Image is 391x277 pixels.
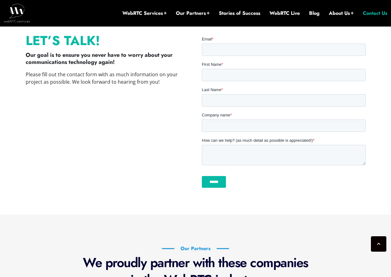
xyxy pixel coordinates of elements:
a: Our Partners [176,10,210,17]
a: Blog [309,10,320,17]
iframe: Form 1 [202,36,366,193]
a: WebRTC Services [122,10,167,17]
p: Our goal is to ensure you never have to worry about your communications technology again! [26,52,189,66]
p: Let’s Talk! [26,36,189,45]
a: Stories of Success [219,10,260,17]
a: About Us [329,10,354,17]
a: Contact Us [363,10,387,17]
iframe: The Complexity of WebRTC [26,92,189,184]
img: WebRTC.ventures [4,4,30,22]
h6: Our Partners [162,246,229,252]
a: WebRTC Live [270,10,300,17]
p: Please fill out the contact form with as much information on your project as possible. We look fo... [26,71,189,86]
